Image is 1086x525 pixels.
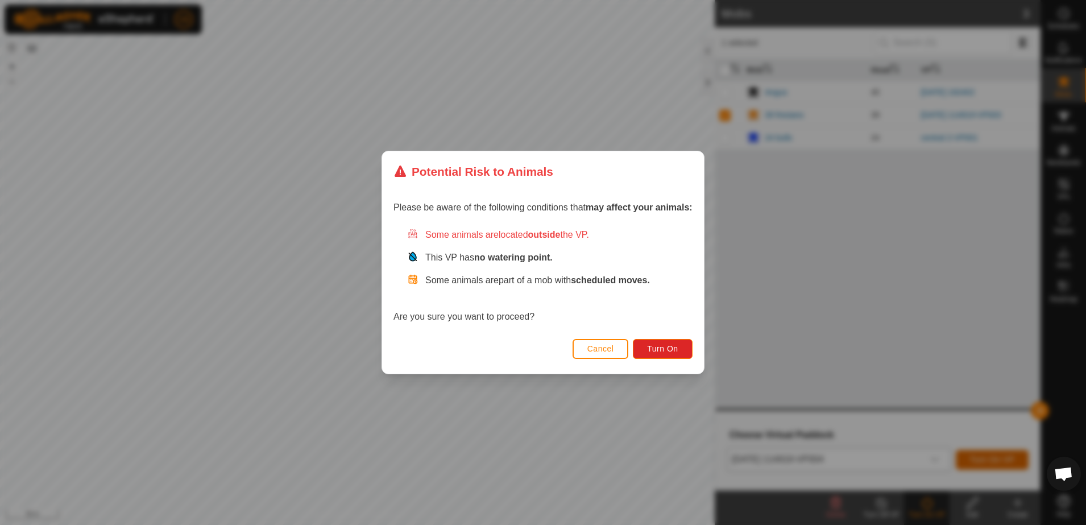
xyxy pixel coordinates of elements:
[474,253,553,262] strong: no watering point.
[499,230,589,239] span: located the VP.
[393,228,693,324] div: Are you sure you want to proceed?
[633,339,693,359] button: Turn On
[573,339,629,359] button: Cancel
[499,275,650,285] span: part of a mob with
[571,275,650,285] strong: scheduled moves.
[586,202,693,212] strong: may affect your animals:
[425,253,553,262] span: This VP has
[393,163,553,180] div: Potential Risk to Animals
[587,344,614,353] span: Cancel
[648,344,678,353] span: Turn On
[1047,457,1081,491] div: Open chat
[425,274,693,287] p: Some animals are
[393,202,693,212] span: Please be aware of the following conditions that
[407,228,693,242] div: Some animals are
[528,230,561,239] strong: outside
